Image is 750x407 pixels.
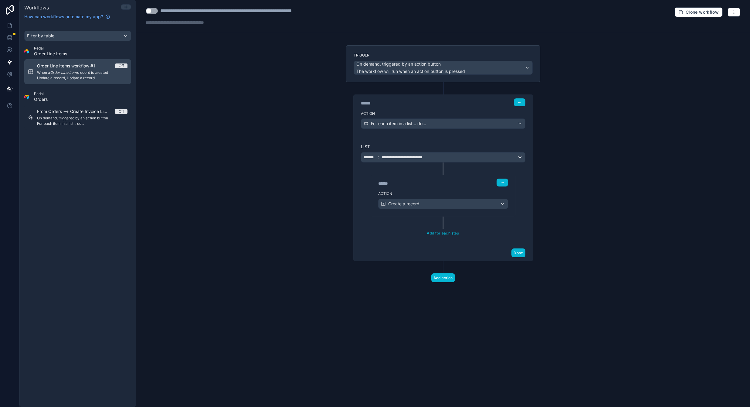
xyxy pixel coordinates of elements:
span: How can workflows automate my app? [24,14,103,20]
span: For each item in a list... do... [371,121,426,127]
button: Done [511,248,525,257]
span: Create a record [388,201,419,207]
button: On demand, triggered by an action buttonThe workflow will run when an action button is pressed [354,61,533,75]
button: Create a record [378,199,508,209]
span: Workflows [24,5,49,11]
a: How can workflows automate my app? [22,14,113,20]
label: Trigger [354,53,533,58]
button: Add for each step [425,229,461,238]
button: Clone workflow [674,7,723,17]
span: On demand, triggered by an action button [356,61,441,67]
span: Clone workflow [686,9,719,15]
label: List [361,144,525,150]
span: The workflow will run when an action button is pressed [356,69,465,74]
button: For each item in a list... do... [361,118,525,129]
label: Action [378,191,508,196]
button: Add action [431,273,455,282]
label: Action [361,111,525,116]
